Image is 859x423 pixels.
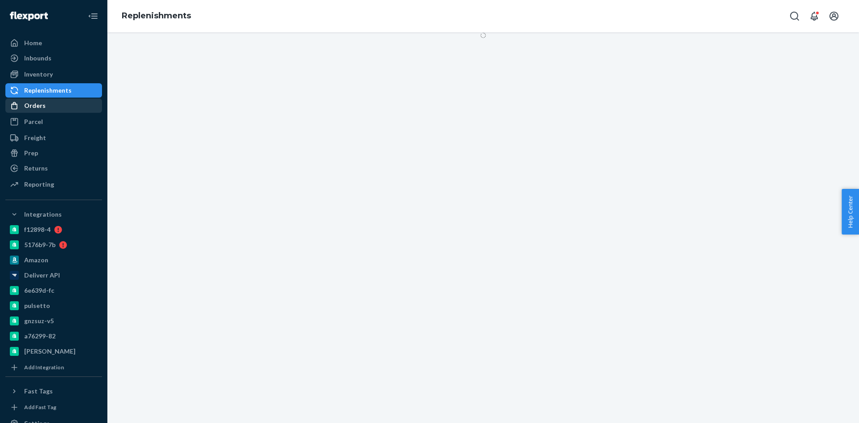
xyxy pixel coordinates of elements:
div: Integrations [24,210,62,219]
div: [PERSON_NAME] [24,347,76,356]
div: pulsetto [24,301,50,310]
div: Fast Tags [24,387,53,396]
div: Reporting [24,180,54,189]
button: Open account menu [825,7,843,25]
div: Amazon [24,256,48,265]
img: Flexport logo [10,12,48,21]
div: gnzsuz-v5 [24,316,54,325]
div: Freight [24,133,46,142]
div: Parcel [24,117,43,126]
a: Replenishments [122,11,191,21]
div: Add Integration [24,363,64,371]
a: [PERSON_NAME] [5,344,102,359]
div: Prep [24,149,38,158]
a: Replenishments [5,83,102,98]
div: f12898-4 [24,225,51,234]
div: a76299-82 [24,332,55,341]
a: Home [5,36,102,50]
a: Inventory [5,67,102,81]
a: gnzsuz-v5 [5,314,102,328]
ol: breadcrumbs [115,3,198,29]
div: Replenishments [24,86,72,95]
a: Add Integration [5,362,102,373]
a: Add Fast Tag [5,402,102,413]
a: Parcel [5,115,102,129]
a: a76299-82 [5,329,102,343]
div: Add Fast Tag [24,403,56,411]
div: Returns [24,164,48,173]
a: Freight [5,131,102,145]
a: pulsetto [5,299,102,313]
a: Reporting [5,177,102,192]
div: Home [24,38,42,47]
a: 5176b9-7b [5,238,102,252]
button: Close Navigation [84,7,102,25]
div: Deliverr API [24,271,60,280]
a: Prep [5,146,102,160]
a: f12898-4 [5,222,102,237]
div: Inventory [24,70,53,79]
button: Integrations [5,207,102,222]
div: Inbounds [24,54,51,63]
button: Open notifications [805,7,823,25]
div: Orders [24,101,46,110]
a: Inbounds [5,51,102,65]
button: Help Center [842,189,859,235]
a: Deliverr API [5,268,102,282]
a: Returns [5,161,102,175]
a: Amazon [5,253,102,267]
a: Orders [5,98,102,113]
button: Open Search Box [786,7,804,25]
div: 6e639d-fc [24,286,54,295]
button: Fast Tags [5,384,102,398]
a: 6e639d-fc [5,283,102,298]
div: 5176b9-7b [24,240,55,249]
